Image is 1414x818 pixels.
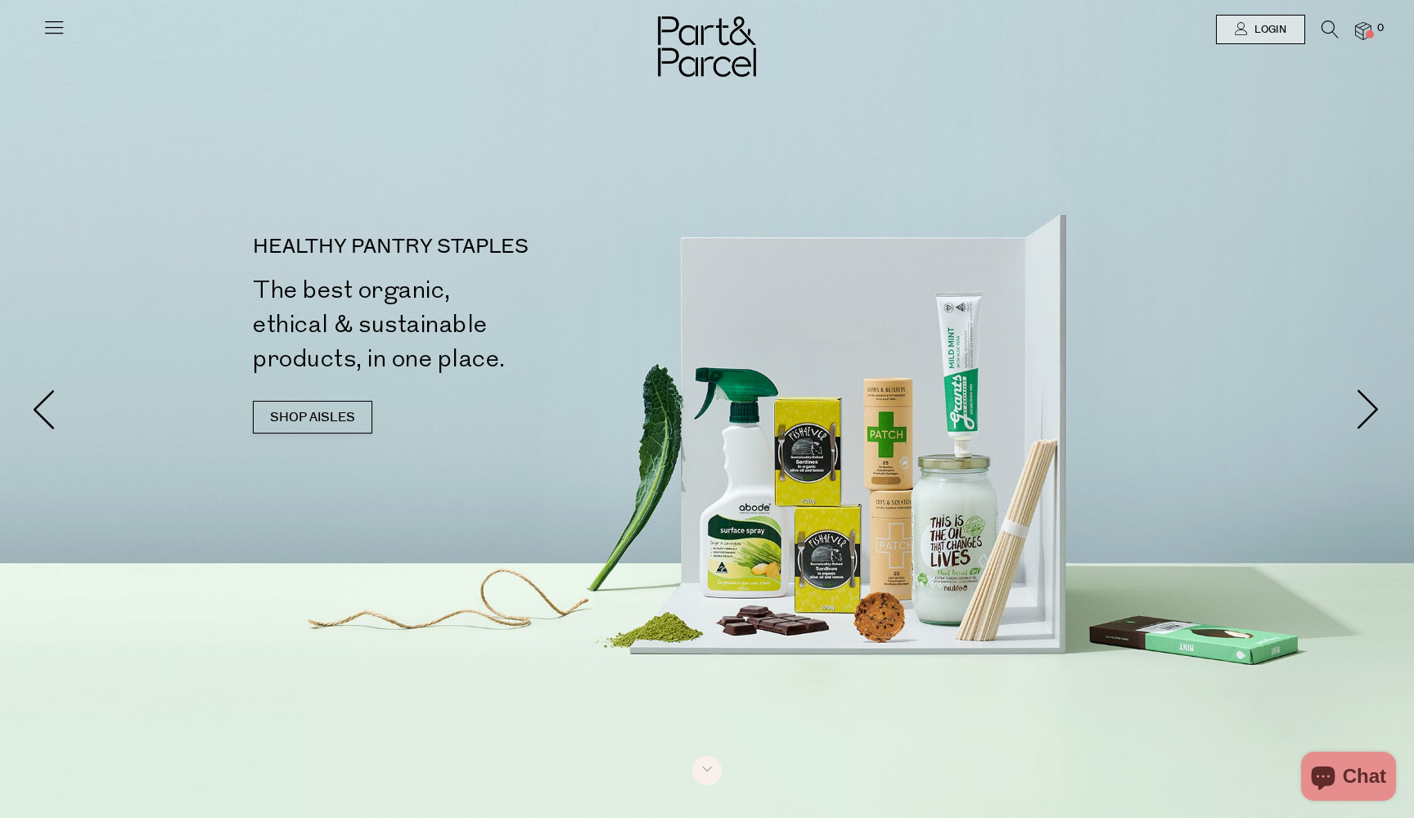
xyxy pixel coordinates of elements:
a: SHOP AISLES [253,401,372,434]
h2: The best organic, ethical & sustainable products, in one place. [253,273,714,376]
a: 0 [1355,22,1371,39]
span: 0 [1373,21,1388,36]
p: HEALTHY PANTRY STAPLES [253,237,714,257]
span: Login [1250,23,1286,37]
a: Login [1216,15,1305,44]
img: Part&Parcel [658,16,756,77]
inbox-online-store-chat: Shopify online store chat [1296,752,1401,805]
